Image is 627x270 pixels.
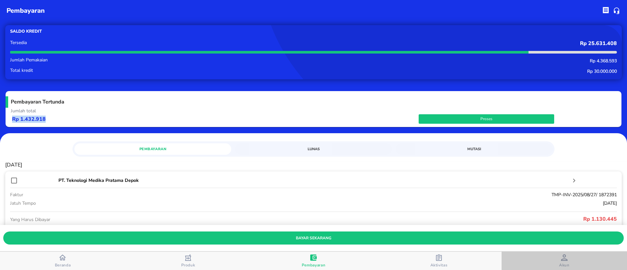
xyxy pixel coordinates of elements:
[10,58,263,62] p: Jumlah Pemakaian
[376,252,502,270] button: Aktivitas
[12,116,419,123] p: Rp 1.432.918
[502,252,627,270] button: Akun
[10,191,263,198] p: faktur
[8,235,619,242] span: bayar sekarang
[3,231,624,245] button: bayar sekarang
[263,200,617,207] p: [DATE]
[10,28,313,35] p: Saldo kredit
[74,143,231,155] a: Pembayaran
[559,262,570,268] span: Akun
[422,116,551,122] span: Proses
[6,96,616,108] h5: Pembayaran Tertunda
[10,216,313,223] p: Yang Harus Dibayar
[10,200,263,207] p: jatuh tempo
[10,68,263,73] p: Total kredit
[400,146,549,152] span: Mutasi
[263,58,617,64] p: Rp 4.368.593
[239,146,388,152] span: Lunas
[78,146,227,152] span: Pembayaran
[396,143,553,155] a: Mutasi
[251,252,376,270] button: Pembayaran
[430,262,448,268] span: Aktivitas
[181,262,195,268] span: Produk
[58,177,570,184] p: PT. Teknologi Medika Pratama Depok
[125,252,251,270] button: Produk
[263,68,617,74] p: Rp 30.000.000
[5,162,622,168] p: [DATE]
[313,215,617,223] p: Rp 1.130.445
[263,40,617,47] p: Rp 25.631.408
[235,143,392,155] a: Lunas
[7,6,45,16] p: pembayaran
[11,108,616,114] p: Jumlah total
[263,191,617,198] p: TMP-INV-2025/08/27/ 1872391
[72,141,555,155] div: simple tabs
[10,40,263,45] p: Tersedia
[419,114,554,124] button: Proses
[302,262,326,268] span: Pembayaran
[55,262,71,268] span: Beranda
